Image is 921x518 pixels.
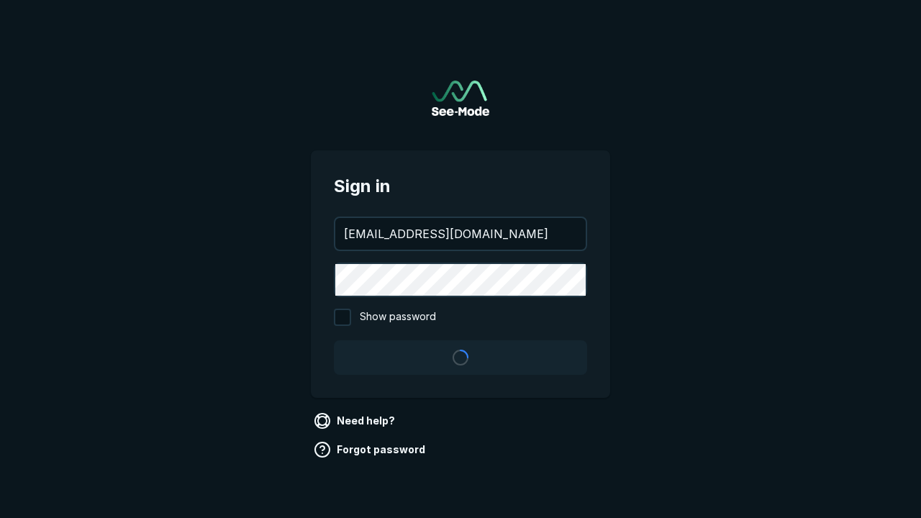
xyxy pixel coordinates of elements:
span: Show password [360,309,436,326]
input: your@email.com [335,218,586,250]
img: See-Mode Logo [432,81,489,116]
a: Go to sign in [432,81,489,116]
a: Need help? [311,409,401,432]
span: Sign in [334,173,587,199]
a: Forgot password [311,438,431,461]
